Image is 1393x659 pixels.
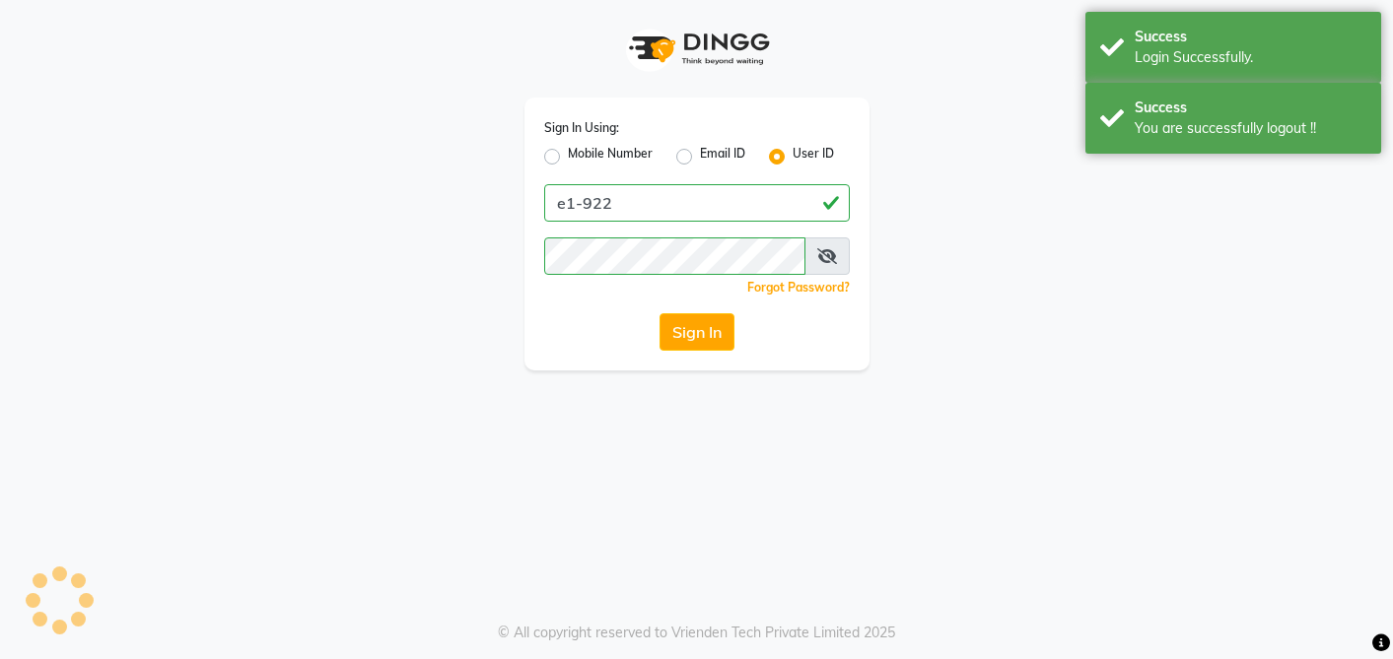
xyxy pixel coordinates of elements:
[1135,118,1366,139] div: You are successfully logout !!
[1135,47,1366,68] div: Login Successfully.
[660,313,734,351] button: Sign In
[544,237,805,275] input: Username
[747,280,850,295] a: Forgot Password?
[700,145,745,168] label: Email ID
[1135,27,1366,47] div: Success
[1135,98,1366,118] div: Success
[793,145,834,168] label: User ID
[618,20,776,78] img: logo1.svg
[568,145,653,168] label: Mobile Number
[544,119,619,137] label: Sign In Using:
[544,184,850,222] input: Username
